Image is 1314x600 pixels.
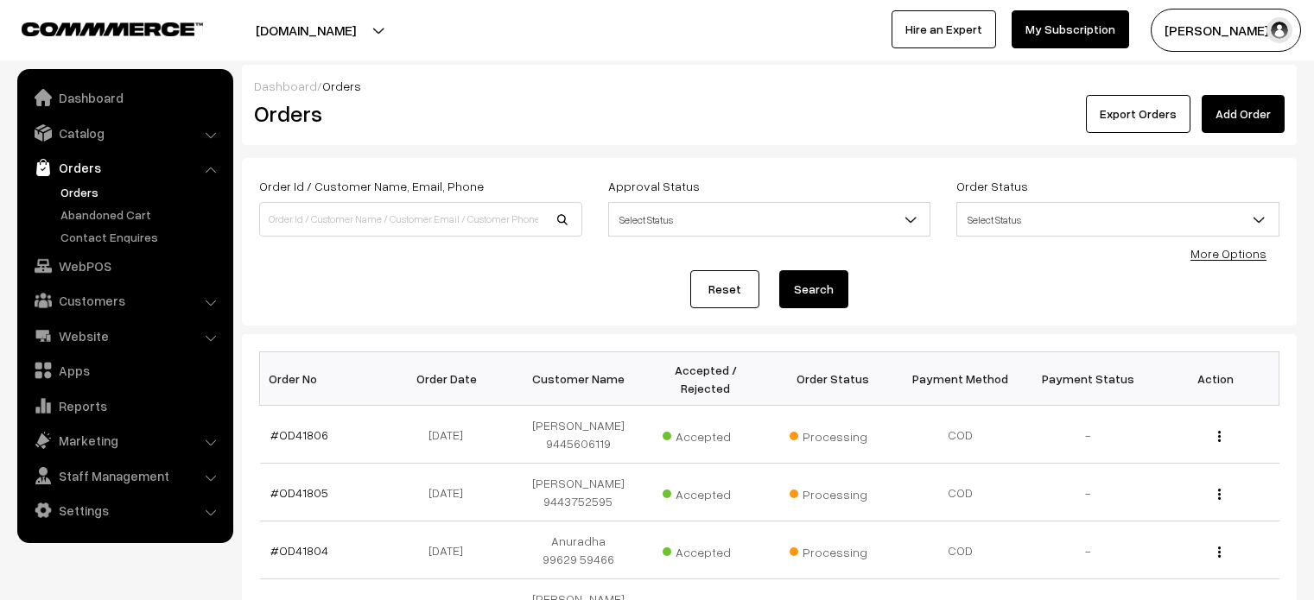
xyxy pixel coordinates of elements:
th: Action [1152,352,1279,406]
img: Menu [1218,489,1221,500]
td: [PERSON_NAME] 9443752595 [515,464,643,521]
a: Catalog [22,117,227,148]
a: Orders [56,183,227,201]
label: Order Status [956,177,1028,195]
span: Accepted [663,423,749,445]
td: - [1025,521,1152,579]
span: Select Status [956,202,1279,237]
a: Orders [22,152,227,183]
th: Payment Method [897,352,1025,406]
th: Order Status [770,352,898,406]
button: [PERSON_NAME] s… [1151,9,1301,52]
a: Marketing [22,425,227,456]
td: [DATE] [387,464,515,521]
td: [DATE] [387,406,515,464]
td: [DATE] [387,521,515,579]
img: Menu [1218,431,1221,442]
a: Dashboard [254,79,317,93]
label: Approval Status [608,177,700,195]
button: Export Orders [1086,95,1190,133]
a: Staff Management [22,460,227,491]
th: Payment Status [1025,352,1152,406]
img: user [1266,17,1292,43]
a: #OD41805 [270,485,328,500]
a: Dashboard [22,82,227,113]
a: Apps [22,355,227,386]
label: Order Id / Customer Name, Email, Phone [259,177,484,195]
span: Processing [790,539,876,561]
td: - [1025,406,1152,464]
a: COMMMERCE [22,17,173,38]
button: Search [779,270,848,308]
a: Abandoned Cart [56,205,227,224]
span: Accepted [663,481,749,503]
a: WebPOS [22,250,227,281]
img: Menu [1218,546,1221,558]
a: Settings [22,495,227,526]
span: Select Status [609,205,930,235]
a: More Options [1190,246,1266,261]
a: Reports [22,390,227,421]
a: Customers [22,285,227,316]
td: COD [897,464,1025,521]
img: COMMMERCE [22,22,203,35]
a: Hire an Expert [892,10,996,48]
th: Order Date [387,352,515,406]
span: Select Status [957,205,1279,235]
td: COD [897,521,1025,579]
th: Order No [260,352,388,406]
span: Processing [790,423,876,445]
th: Customer Name [515,352,643,406]
span: Orders [322,79,361,93]
a: #OD41804 [270,543,328,558]
div: / [254,77,1285,95]
a: Add Order [1202,95,1285,133]
button: [DOMAIN_NAME] [195,9,416,52]
td: [PERSON_NAME] 9445606119 [515,406,643,464]
td: - [1025,464,1152,521]
span: Accepted [663,539,749,561]
span: Processing [790,481,876,503]
a: Reset [690,270,759,308]
td: Anuradha 99629 59466 [515,521,643,579]
a: #OD41806 [270,427,328,442]
a: Website [22,320,227,351]
h2: Orders [254,100,581,127]
th: Accepted / Rejected [642,352,770,406]
a: My Subscription [1012,10,1129,48]
input: Order Id / Customer Name / Customer Email / Customer Phone [259,202,582,237]
a: Contact Enquires [56,228,227,246]
span: Select Status [608,202,931,237]
td: COD [897,406,1025,464]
